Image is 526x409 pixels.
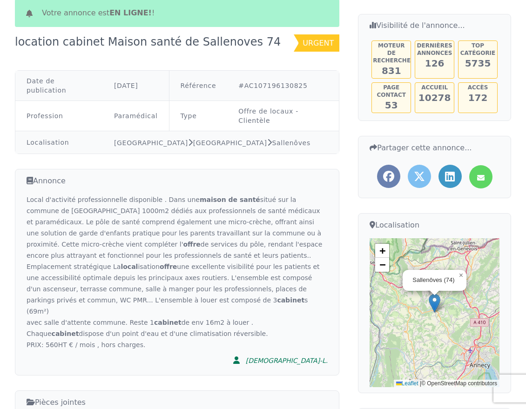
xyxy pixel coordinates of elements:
a: Partager l'annonce sur LinkedIn [438,165,462,188]
a: Partager l'annonce sur Facebook [377,165,400,188]
strong: offre [183,241,201,248]
span: 53 [385,100,398,111]
td: #AC107196130825 [227,71,339,101]
span: × [459,271,463,279]
h5: Accès [459,84,496,91]
h3: Partager cette annonce... [370,142,499,154]
h5: Dernières annonces [416,42,453,57]
b: en ligne! [109,8,152,17]
a: Zoom out [375,258,389,272]
a: Paramédical [114,112,158,120]
a: Partager l'annonce par mail [469,165,492,188]
div: Sallenôves (74) [412,276,455,284]
strong: maison de santé [200,196,260,203]
span: 126 [425,58,445,69]
strong: cabinet [277,296,304,304]
td: Profession [15,101,103,131]
a: [DEMOGRAPHIC_DATA]-L. [227,350,328,369]
strong: cabinet [154,319,182,326]
span: 10278 [418,92,451,103]
h3: Visibilité de l'annonce... [370,20,499,31]
h5: Moteur de recherche [373,42,410,64]
span: 5735 [465,58,491,69]
div: Local d'activité professionnelle disponible . Dans une situé sur la commune de [GEOGRAPHIC_DATA] ... [27,194,328,350]
a: Sallenôves [272,139,310,147]
div: © OpenStreetMap contributors [394,380,499,388]
span: + [379,245,385,256]
h5: Top catégorie [459,42,496,57]
h3: Annonce [27,175,328,187]
td: [DATE] [103,71,169,101]
span: | [420,380,421,387]
a: [GEOGRAPHIC_DATA] [193,139,267,147]
span: 831 [382,65,401,76]
h5: Accueil [416,84,453,91]
img: Marker [429,294,440,313]
h3: Localisation [370,219,499,231]
span: Votre annonce est ! [42,7,155,19]
a: Zoom in [375,244,389,258]
a: Partager l'annonce sur Twitter [408,165,431,188]
strong: offre [160,263,177,270]
h5: Page contact [373,84,410,99]
span: 172 [468,92,488,103]
td: Date de publication [15,71,103,101]
a: Offre de locaux - Clientèle [238,107,298,124]
div: location cabinet Maison santé de Sallenoves 74 [15,34,286,52]
span: urgent [303,39,334,47]
td: Localisation [15,131,103,154]
a: Close popup [455,270,466,281]
a: Leaflet [396,380,418,387]
span: − [379,259,385,270]
div: [DEMOGRAPHIC_DATA]-L. [246,356,328,365]
td: Type [169,101,227,131]
h3: Pièces jointes [27,396,328,408]
strong: local [121,263,138,270]
a: [GEOGRAPHIC_DATA] [114,139,188,147]
td: Référence [169,71,227,101]
strong: cabinet [52,330,79,337]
